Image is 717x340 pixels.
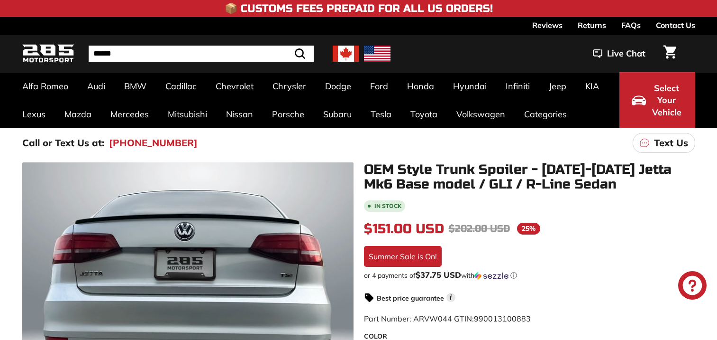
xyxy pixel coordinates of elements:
a: Mercedes [101,100,158,128]
span: 990013100883 [474,314,531,323]
a: Cart [658,38,682,70]
inbox-online-store-chat: Shopify online store chat [675,271,709,302]
a: Toyota [401,100,447,128]
div: or 4 payments of$37.75 USDwithSezzle Click to learn more about Sezzle [364,271,695,280]
a: Reviews [532,17,563,33]
a: Contact Us [656,17,695,33]
a: Hyundai [444,72,496,100]
a: Infiniti [496,72,539,100]
h4: 📦 Customs Fees Prepaid for All US Orders! [225,3,493,14]
a: [PHONE_NUMBER] [109,136,198,150]
a: Chrysler [263,72,316,100]
a: Mitsubishi [158,100,217,128]
span: Select Your Vehicle [651,82,683,119]
a: Ford [361,72,398,100]
a: BMW [115,72,156,100]
strong: Best price guarantee [377,294,444,302]
p: Text Us [654,136,688,150]
div: or 4 payments of with [364,271,695,280]
a: Returns [578,17,606,33]
a: FAQs [621,17,641,33]
img: Sezzle [474,272,508,280]
a: Audi [78,72,115,100]
span: 25% [517,223,540,235]
img: Logo_285_Motorsport_areodynamics_components [22,43,74,65]
span: $202.00 USD [449,223,510,235]
a: Lexus [13,100,55,128]
h1: OEM Style Trunk Spoiler - [DATE]-[DATE] Jetta Mk6 Base model / GLI / R-Line Sedan [364,162,695,192]
a: KIA [576,72,608,100]
a: Categories [515,100,576,128]
a: Jeep [539,72,576,100]
span: Part Number: ARVW044 GTIN: [364,314,531,323]
a: Dodge [316,72,361,100]
a: Porsche [263,100,314,128]
span: i [446,293,455,302]
a: Nissan [217,100,263,128]
span: $37.75 USD [416,270,461,280]
a: Subaru [314,100,361,128]
div: Summer Sale is On! [364,246,442,267]
a: Alfa Romeo [13,72,78,100]
a: Mazda [55,100,101,128]
a: Text Us [633,133,695,153]
button: Select Your Vehicle [619,72,695,128]
a: Honda [398,72,444,100]
a: Tesla [361,100,401,128]
a: Cadillac [156,72,206,100]
span: Live Chat [607,47,645,60]
b: In stock [374,203,401,209]
button: Live Chat [581,42,658,66]
input: Search [89,46,314,62]
a: Chevrolet [206,72,263,100]
a: Volkswagen [447,100,515,128]
p: Call or Text Us at: [22,136,104,150]
span: $151.00 USD [364,221,444,237]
